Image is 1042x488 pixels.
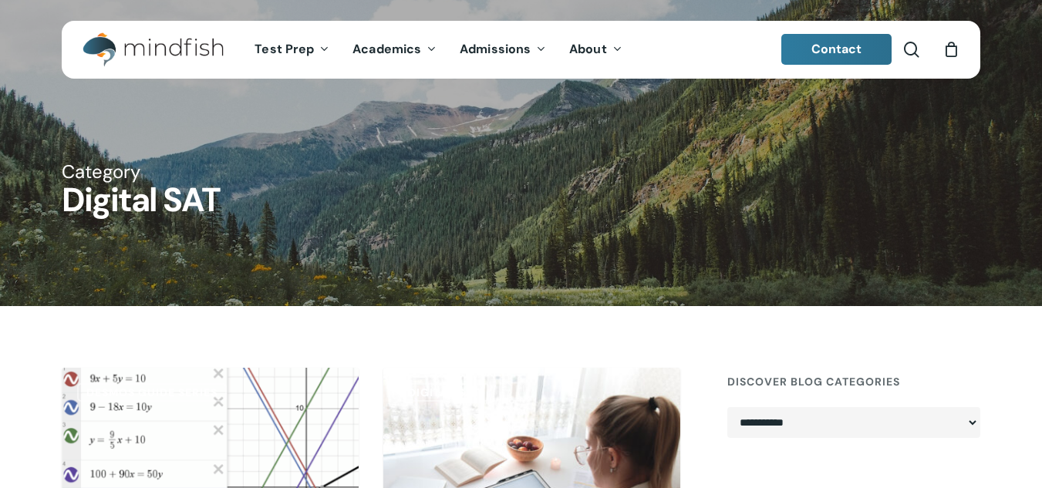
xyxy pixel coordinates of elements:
a: Cart [943,41,959,58]
span: Admissions [460,41,531,57]
span: About [569,41,607,57]
a: Desmos Guide Series [77,383,227,402]
a: Digital SAT [399,383,489,402]
a: About [558,43,634,56]
span: Test Prep [255,41,314,57]
span: Category [62,160,140,183]
span: Academics [352,41,421,57]
span: Contact [811,41,862,57]
a: Academics [341,43,448,56]
header: Main Menu [62,21,980,79]
a: Contact [781,34,892,65]
a: Admissions [448,43,558,56]
a: Test Prep [243,43,341,56]
nav: Main Menu [243,21,633,79]
h4: Discover Blog Categories [727,368,980,395]
h1: Digital SAT [62,183,980,217]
